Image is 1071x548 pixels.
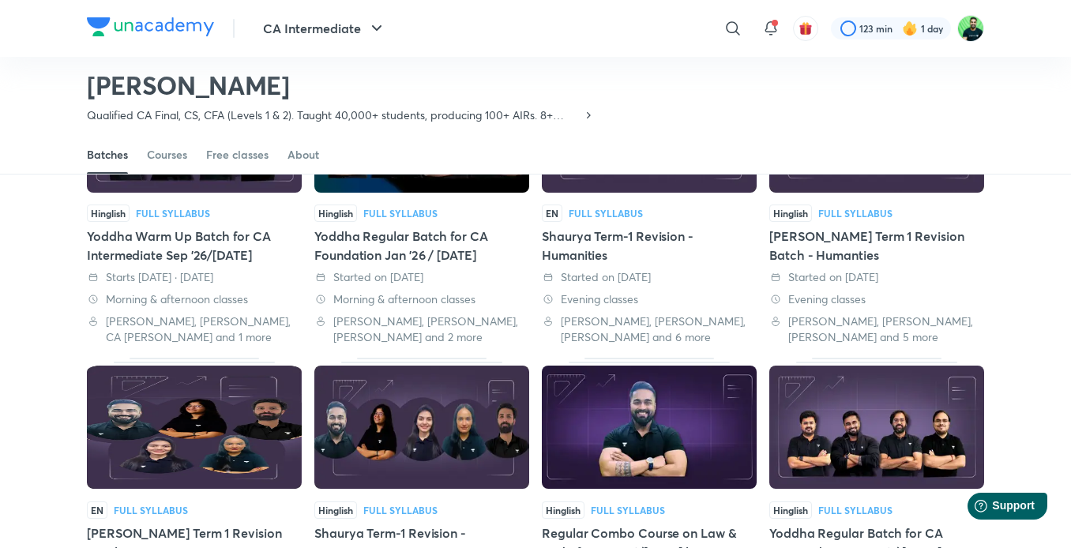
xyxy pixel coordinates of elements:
span: Hinglish [769,205,812,222]
div: Shaurya Term-1 Revision - Humanities [542,227,757,265]
img: streak [902,21,918,36]
img: Thumbnail [314,366,529,489]
img: Thumbnail [87,366,302,489]
div: About [287,147,319,163]
div: Vijeta Term 1 Revision Batch - Humanties [769,62,984,345]
div: Bharat Anuragi, Ajay Dhayal, Oshin Phull Taknori and 5 more [769,313,984,345]
div: Aditya Sharma, Shivani Sharma, Shantam Gupta and 2 more [314,313,529,345]
p: Qualified CA Final, CS, CFA (Levels 1 & 2). Taught 40,000+ students, producing 100+ AIRs. 8+ year... [87,107,582,123]
a: About [287,136,319,174]
div: Full Syllabus [818,505,892,515]
span: Hinglish [87,205,130,222]
img: Shantam Gupta [957,15,984,42]
a: Courses [147,136,187,174]
div: Yoddha Warm Up Batch for CA Intermediate Sep '26/Jan'27 [87,62,302,345]
div: Yoddha Regular Batch for CA Foundation Jan '26 / May '26 [314,62,529,345]
iframe: Help widget launcher [930,486,1054,531]
div: Full Syllabus [363,505,438,515]
span: Hinglish [542,501,584,519]
div: Full Syllabus [591,505,665,515]
div: Courses [147,147,187,163]
img: Thumbnail [542,366,757,489]
div: Full Syllabus [363,208,438,218]
div: Shaurya Term-1 Revision - Humanities [542,62,757,345]
div: Yoddha Warm Up Batch for CA Intermediate Sep '26/[DATE] [87,227,302,265]
span: Hinglish [769,501,812,519]
a: Batches [87,136,128,174]
div: Aditya Sharma, Shantam Gupta, CA Kishan Kumar and 1 more [87,313,302,345]
img: Company Logo [87,17,214,36]
a: Free classes [206,136,269,174]
a: Company Logo [87,17,214,40]
div: Evening classes [542,291,757,307]
div: Full Syllabus [818,208,892,218]
span: EN [542,205,562,222]
div: Full Syllabus [136,208,210,218]
div: [PERSON_NAME] Term 1 Revision Batch - Humanties [769,227,984,265]
div: Morning & afternoon classes [87,291,302,307]
div: Bharat Anuragi, Ajay Dhayal, Oshin Phull Taknori and 6 more [542,313,757,345]
span: EN [87,501,107,519]
div: Full Syllabus [569,208,643,218]
h2: [PERSON_NAME] [87,69,595,101]
div: Full Syllabus [114,505,188,515]
span: Hinglish [314,501,357,519]
div: Yoddha Regular Batch for CA Foundation Jan '26 / [DATE] [314,227,529,265]
button: avatar [793,16,818,41]
div: Started on 19 Aug 2025 [314,269,529,285]
button: CA Intermediate [254,13,396,44]
div: Evening classes [769,291,984,307]
div: Started on 30 Jul 2025 [769,269,984,285]
div: Starts in 4 days · 6 Oct 2025 [87,269,302,285]
div: Batches [87,147,128,163]
img: avatar [799,21,813,36]
span: Hinglish [314,205,357,222]
div: Started on 30 Jul 2025 [542,269,757,285]
img: Thumbnail [769,366,984,489]
div: Morning & afternoon classes [314,291,529,307]
div: Free classes [206,147,269,163]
